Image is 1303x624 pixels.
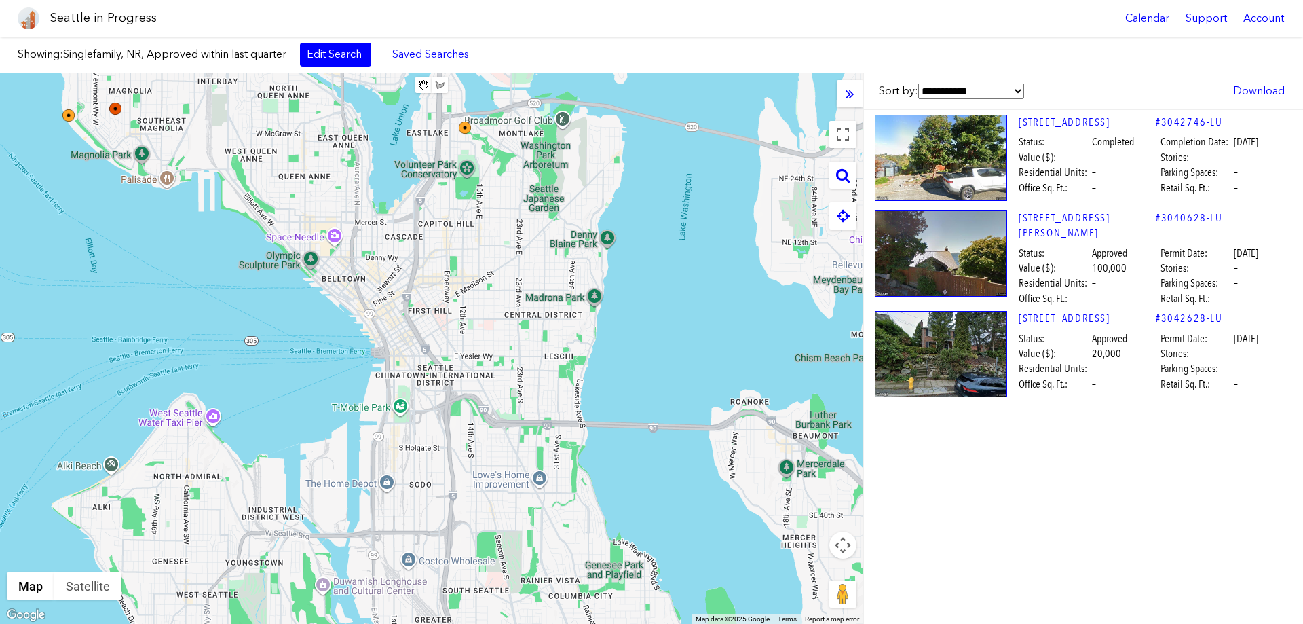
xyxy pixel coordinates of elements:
button: Show street map [7,572,54,600]
span: – [1092,150,1096,165]
span: – [1234,261,1238,276]
span: Permit Date: [1160,331,1232,346]
span: Status: [1019,331,1090,346]
a: [STREET_ADDRESS][PERSON_NAME] [1019,210,1156,241]
span: Retail Sq. Ft.: [1160,377,1232,392]
img: Google [3,606,48,624]
span: [DATE] [1234,331,1258,346]
select: Sort by: [918,84,1024,99]
a: [STREET_ADDRESS] [1019,115,1156,130]
a: #3040628-LU [1156,210,1223,225]
span: [DATE] [1234,134,1258,149]
button: Show satellite imagery [54,572,121,600]
a: Download [1226,79,1291,103]
span: – [1092,276,1096,291]
button: Stop drawing [415,77,432,93]
span: – [1234,377,1238,392]
span: – [1092,361,1096,376]
span: – [1234,150,1238,165]
span: Retail Sq. Ft.: [1160,181,1232,196]
h1: Seattle in Progress [50,10,157,26]
span: Value ($): [1019,150,1090,165]
span: Status: [1019,134,1090,149]
span: Approved [1092,331,1127,346]
span: Stories: [1160,346,1232,361]
span: Approved [1092,246,1127,261]
span: – [1092,181,1096,196]
span: Parking Spaces: [1160,276,1232,291]
img: 2591_PERKINS_LN_W_SEATTLE.jpg [875,210,1007,297]
span: Office Sq. Ft.: [1019,377,1090,392]
span: [DATE] [1234,246,1258,261]
a: Report a map error [805,615,859,623]
span: – [1234,361,1238,376]
span: – [1234,181,1238,196]
span: Stories: [1160,261,1232,276]
span: 20,000 [1092,346,1121,361]
a: Terms [778,615,797,623]
span: – [1234,291,1238,306]
span: Parking Spaces: [1160,361,1232,376]
span: – [1234,346,1238,361]
button: Draw a shape [432,77,448,93]
span: – [1092,165,1096,180]
a: #3042746-LU [1156,115,1223,130]
label: Showing: [18,47,286,62]
span: Completed [1092,134,1134,149]
a: [STREET_ADDRESS] [1019,311,1156,326]
span: Permit Date: [1160,246,1232,261]
span: – [1234,165,1238,180]
a: #3042628-LU [1156,311,1223,326]
span: Value ($): [1019,261,1090,276]
a: Open this area in Google Maps (opens a new window) [3,606,48,624]
span: Parking Spaces: [1160,165,1232,180]
span: Stories: [1160,150,1232,165]
span: Completion Date: [1160,134,1232,149]
span: Status: [1019,246,1090,261]
span: Residential Units: [1019,165,1090,180]
span: Map data ©2025 Google [696,615,770,623]
span: – [1234,276,1238,291]
span: Singlefamily, NR, Approved within last quarter [63,48,286,60]
span: Residential Units: [1019,361,1090,376]
button: Map camera controls [829,532,856,559]
span: Value ($): [1019,346,1090,361]
label: Sort by: [879,84,1024,99]
a: Saved Searches [385,43,476,66]
span: Retail Sq. Ft.: [1160,291,1232,306]
span: – [1092,377,1096,392]
button: Toggle fullscreen view [829,121,856,148]
span: – [1092,291,1096,306]
a: Edit Search [300,43,371,66]
button: Drag Pegman onto the map to open Street View [829,581,856,608]
img: 2337_13TH_AVE_E_SEATTLE.jpg [875,311,1007,397]
img: 2620_37TH_AVE_W_SEATTLE.jpg [875,115,1007,201]
span: Residential Units: [1019,276,1090,291]
span: 100,000 [1092,261,1127,276]
span: Office Sq. Ft.: [1019,181,1090,196]
img: favicon-96x96.png [18,7,39,29]
span: Office Sq. Ft.: [1019,291,1090,306]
